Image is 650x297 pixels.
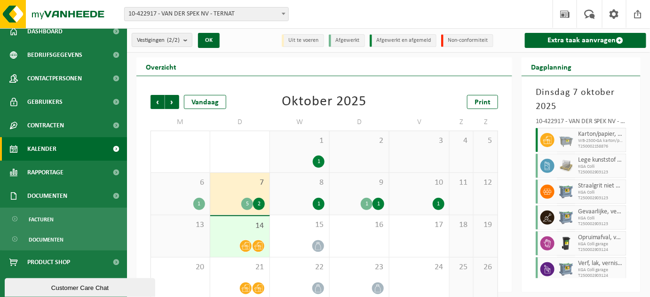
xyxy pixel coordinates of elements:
span: T250002903123 [578,221,624,227]
span: 25 [454,262,469,273]
span: 22 [275,262,325,273]
span: Kalender [27,137,56,161]
span: 18 [454,220,469,230]
div: 1 [433,198,444,210]
span: Dashboard [27,20,63,43]
img: WB-2500-GAL-GY-01 [559,133,573,147]
span: 20 [156,262,205,273]
div: 1 [313,198,325,210]
span: 11 [454,178,469,188]
span: 1 [275,136,325,146]
span: Bedrijfsgegevens [27,43,82,67]
span: Straalgrit niet gevaarlijk [578,182,624,190]
span: 13 [156,220,205,230]
li: Afgewerkt [329,34,365,47]
span: 2 [334,136,384,146]
span: KGA Colli garage [578,242,624,247]
span: 10-422917 - VAN DER SPEK NV - TERNAT [125,8,288,21]
img: LP-PA-00000-WDN-11 [559,159,573,173]
span: Verf, lak, vernis, lijm en inkt, industrieel in kleinverpakking [578,260,624,267]
span: Documenten [29,231,63,249]
td: D [210,114,270,131]
td: V [389,114,449,131]
span: 8 [275,178,325,188]
span: Product Shop [27,250,70,274]
a: Documenten [2,230,125,248]
span: 19 [478,220,493,230]
h2: Dagplanning [522,57,581,76]
img: PB-AP-0800-MET-02-01 [559,262,573,276]
span: KGA Colli garage [578,267,624,273]
div: 1 [361,198,373,210]
td: W [270,114,330,131]
div: 10-422917 - VAN DER SPEK NV - TERNAT [536,118,626,128]
img: PB-AP-0800-MET-02-01 [559,185,573,199]
span: Karton/papier, los (bedrijven) [578,131,624,138]
span: Gevaarlijke, verontreinigde grond [578,208,624,216]
span: 24 [394,262,444,273]
span: 7 [215,178,265,188]
li: Non-conformiteit [441,34,493,47]
span: WB-2500-GA karton/papier, los (bedrijven) [578,138,624,144]
span: 16 [334,220,384,230]
iframe: chat widget [5,276,157,297]
span: 9 [334,178,384,188]
span: 17 [394,220,444,230]
div: 5 [241,198,253,210]
button: OK [198,33,220,48]
span: 15 [275,220,325,230]
a: Print [467,95,498,109]
div: 2 [253,198,265,210]
div: Oktober 2025 [282,95,367,109]
span: Contracten [27,114,64,137]
span: 14 [215,221,265,231]
span: T250002158876 [578,144,624,149]
div: 1 [193,198,205,210]
div: 1 [313,156,325,168]
td: Z [450,114,474,131]
span: Opruimafval, verontreinigd met olie [578,234,624,242]
div: Vandaag [184,95,226,109]
span: 5 [478,136,493,146]
span: Gebruikers [27,90,63,114]
span: 10-422917 - VAN DER SPEK NV - TERNAT [124,7,289,21]
button: Vestigingen(2/2) [132,33,192,47]
span: Volgende [165,95,179,109]
div: 1 [373,198,384,210]
span: 23 [334,262,384,273]
span: 3 [394,136,444,146]
span: T250002903123 [578,195,624,201]
span: 12 [478,178,493,188]
span: Documenten [27,184,67,208]
span: T250002903124 [578,247,624,253]
count: (2/2) [167,37,180,43]
td: M [151,114,210,131]
span: Vestigingen [137,33,180,47]
span: Contactpersonen [27,67,82,90]
span: Rapportage [27,161,63,184]
span: Print [475,99,491,106]
span: 6 [156,178,205,188]
span: Facturen [29,211,54,228]
a: Facturen [2,210,125,228]
span: T250002903123 [578,170,624,175]
td: D [330,114,389,131]
span: 10 [394,178,444,188]
img: PB-AP-0800-MET-02-01 [559,211,573,225]
li: Uit te voeren [282,34,324,47]
img: WB-0240-HPE-BK-01 [559,236,573,250]
h2: Overzicht [136,57,186,76]
span: KGA Colli [578,164,624,170]
span: Lege kunststof verpakkingen van gevaarlijke stoffen [578,156,624,164]
span: KGA Colli [578,216,624,221]
a: Extra taak aanvragen [525,33,646,48]
td: Z [474,114,498,131]
span: Vorige [151,95,165,109]
span: 4 [454,136,469,146]
span: 26 [478,262,493,273]
h3: Dinsdag 7 oktober 2025 [536,86,626,114]
li: Afgewerkt en afgemeld [370,34,436,47]
span: 21 [215,262,265,273]
span: KGA Colli [578,190,624,195]
span: T250002903124 [578,273,624,279]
